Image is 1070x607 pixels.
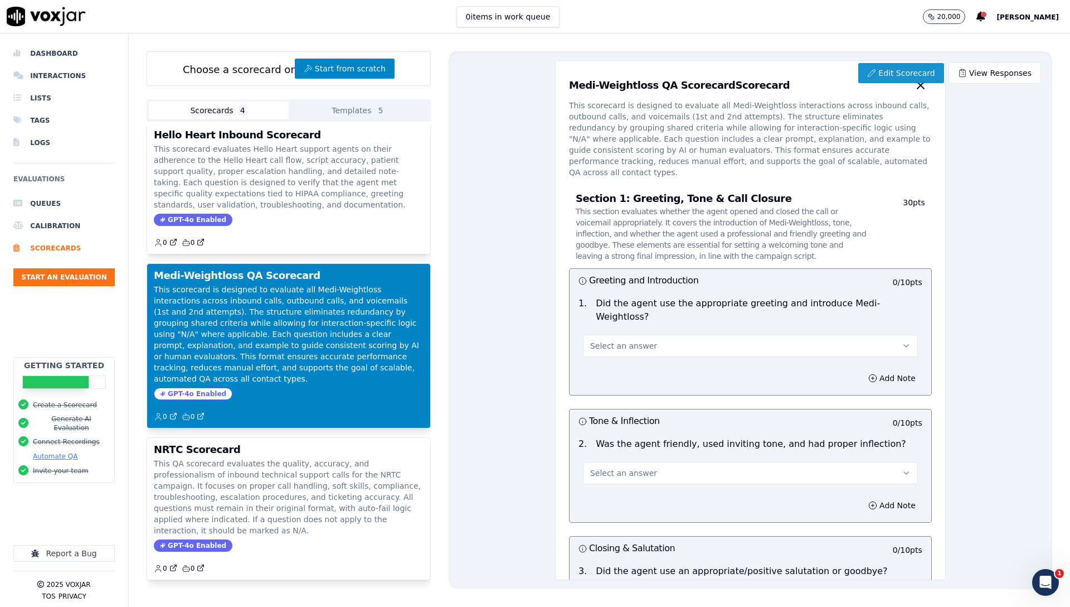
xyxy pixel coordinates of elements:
p: Was the agent friendly, used inviting tone, and had proper inflection? [596,437,906,451]
h3: Closing & Salutation [578,541,750,556]
h3: Medi-Weightloss QA Scorecard [154,271,424,281]
a: Edit Scorecard [858,63,943,83]
span: Select an answer [590,468,657,479]
a: Logs [13,132,115,154]
button: Add Note [862,498,922,513]
p: Did the agent use an appropriate/positive salutation or goodbye? [596,565,887,578]
button: 20,000 [923,9,976,24]
a: Tags [13,109,115,132]
p: Did the agent use the appropriate greeting and introduce Medi-Weightloss? [596,297,922,324]
span: GPT-4o Enabled [154,539,232,552]
a: View Responses [949,62,1041,84]
h3: Section 1: Greeting, Tone & Call Closure [576,194,867,262]
a: 0 [154,238,177,247]
p: This scorecard evaluates Hello Heart support agents on their adherence to the Hello Heart call fl... [154,143,424,210]
button: Automate QA [33,452,77,461]
button: Generate AI Evaluation [33,415,110,432]
iframe: Intercom live chat [1032,569,1059,596]
button: 0 [154,238,182,247]
p: 0 / 10 pts [893,545,922,556]
button: 0 [154,564,182,573]
span: [PERSON_NAME] [996,13,1059,21]
button: Templates [289,102,429,119]
p: 20,000 [937,12,960,21]
button: 0items in work queue [456,6,560,27]
h3: Hello Heart Inbound Scorecard [154,130,424,140]
p: 0 / 10 pts [893,417,922,428]
h3: Greeting and Introduction [578,273,750,288]
a: 0 [182,238,205,247]
h2: Getting Started [24,360,104,371]
p: 2 . [574,437,591,451]
p: This scorecard is designed to evaluate all Medi-Weightloss interactions across inbound calls, out... [154,284,424,384]
span: 4 [238,105,247,116]
p: 1 . [574,297,591,324]
p: This QA scorecard evaluates the quality, accuracy, and professionalism of inbound technical suppo... [154,458,424,536]
button: 20,000 [923,9,965,24]
button: Report a Bug [13,545,115,562]
a: 0 [154,564,177,573]
a: Scorecards [13,237,115,259]
span: Select an answer [590,340,657,351]
p: 2025 Voxjar [46,580,90,589]
button: 0 [154,412,182,421]
p: 0 / 10 pts [893,277,922,288]
span: GPT-4o Enabled [154,214,232,226]
h3: Medi-Weightloss QA Scorecard Scorecard [569,80,790,90]
a: Queues [13,192,115,215]
button: TOS [42,592,55,601]
a: 0 [182,564,205,573]
span: GPT-4o Enabled [154,388,232,400]
a: 0 [182,412,205,421]
button: Start an Evaluation [13,268,115,286]
a: Lists [13,87,115,109]
h3: NRTC Scorecard [154,445,424,455]
button: Privacy [59,592,86,601]
button: Add Note [862,370,922,386]
a: Dashboard [13,42,115,65]
p: 3 . [574,565,591,578]
p: This scorecard is designed to evaluate all Medi-Weightloss interactions across inbound calls, out... [569,100,932,178]
h6: Evaluations [13,172,115,192]
button: [PERSON_NAME] [996,10,1070,23]
button: Create a Scorecard [33,401,97,410]
p: 30 pts [867,197,925,262]
div: Choose a scorecard or [147,51,431,86]
button: Scorecards [149,102,289,119]
a: 0 [154,412,177,421]
a: Calibration [13,215,115,237]
span: 1 [1055,569,1064,578]
img: voxjar logo [7,7,86,26]
button: Connect Recordings [33,437,100,446]
a: Interactions [13,65,115,87]
h3: Tone & Inflection [578,414,750,428]
p: This section evaluates whether the agent opened and closed the call or voicemail appropriately. I... [576,206,867,262]
button: Invite your team [33,466,88,475]
span: 5 [376,105,385,116]
button: Start from scratch [295,59,395,79]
